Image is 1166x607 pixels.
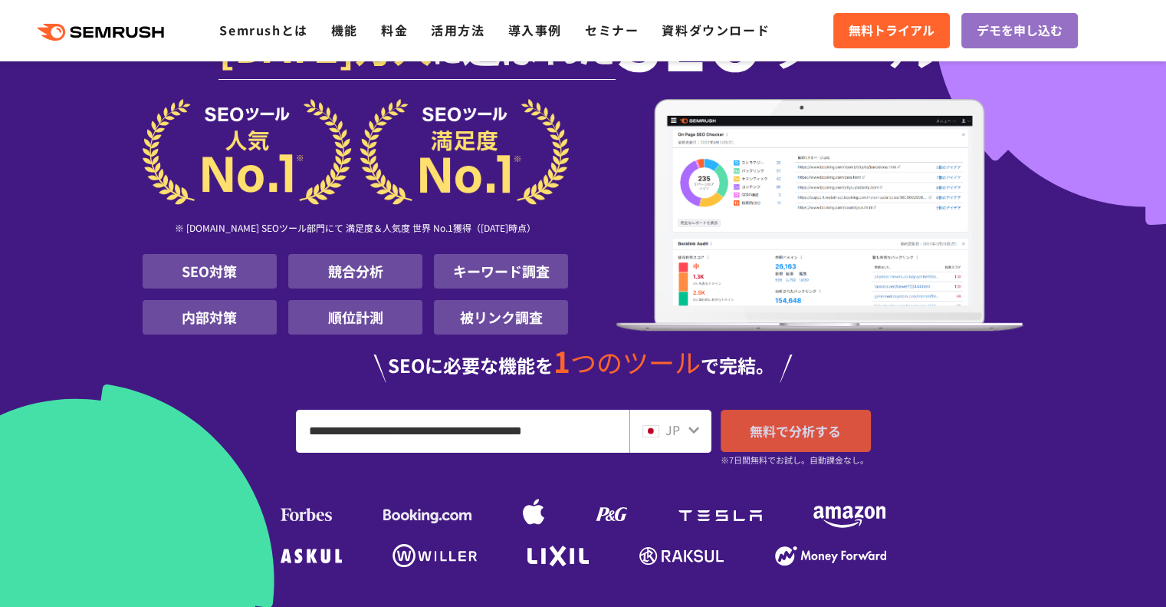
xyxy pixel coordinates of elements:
a: Semrushとは [219,21,307,39]
a: デモを申し込む [961,13,1078,48]
span: つのツール [570,343,701,381]
li: SEO対策 [143,254,277,289]
li: 内部対策 [143,300,277,335]
li: 競合分析 [288,254,422,289]
li: キーワード調査 [434,254,568,289]
a: 料金 [381,21,408,39]
a: セミナー [585,21,639,39]
div: ※ [DOMAIN_NAME] SEOツール部門にて 満足度＆人気度 世界 No.1獲得（[DATE]時点） [143,205,569,254]
span: で完結。 [701,351,774,378]
span: 無料で分析する [750,421,841,440]
a: 活用方法 [431,21,484,39]
span: 1 [553,340,570,381]
a: 資料ダウンロード [662,21,770,39]
a: 無料で分析する [721,410,871,452]
a: 機能 [331,21,358,39]
a: 導入事例 [508,21,562,39]
input: URL、キーワードを入力してください [297,411,629,452]
span: ツール [764,9,948,71]
li: 被リンク調査 [434,300,568,335]
span: SEO [616,9,764,71]
span: 無料トライアル [849,21,934,41]
div: SEOに必要な機能を [143,347,1024,382]
span: JP [665,421,680,439]
li: 順位計測 [288,300,422,335]
a: 無料トライアル [833,13,950,48]
small: ※7日間無料でお試し。自動課金なし。 [721,453,869,467]
span: デモを申し込む [977,21,1063,41]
